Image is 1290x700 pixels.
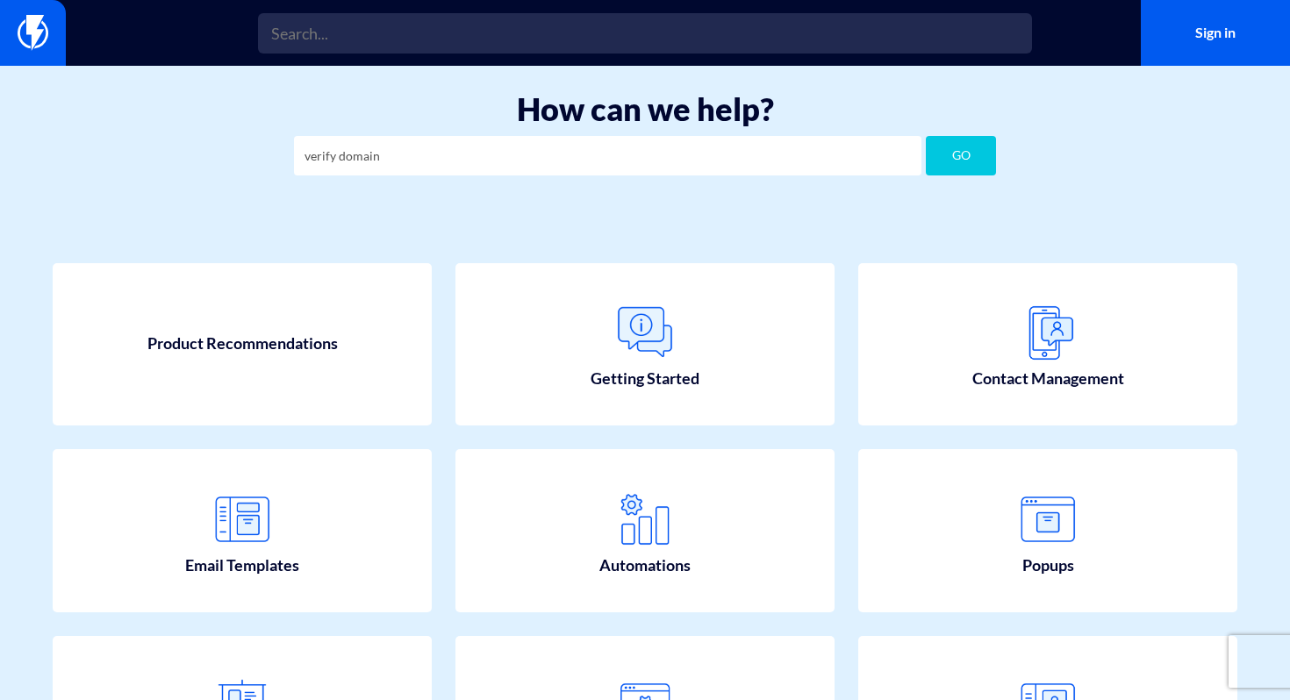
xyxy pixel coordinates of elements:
a: Contact Management [858,263,1237,425]
a: Getting Started [455,263,835,425]
a: Email Templates [53,449,432,611]
span: Popups [1022,554,1074,577]
a: Product Recommendations [53,263,432,425]
span: Contact Management [972,368,1124,390]
h1: How can we help? [26,92,1264,127]
span: Getting Started [591,368,699,390]
a: Popups [858,449,1237,611]
button: GO [926,136,996,175]
a: Automations [455,449,835,611]
input: Search... [258,13,1032,54]
span: Automations [599,554,691,577]
span: Email Templates [185,554,299,577]
span: Product Recommendations [147,332,338,355]
input: Search [294,136,921,175]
